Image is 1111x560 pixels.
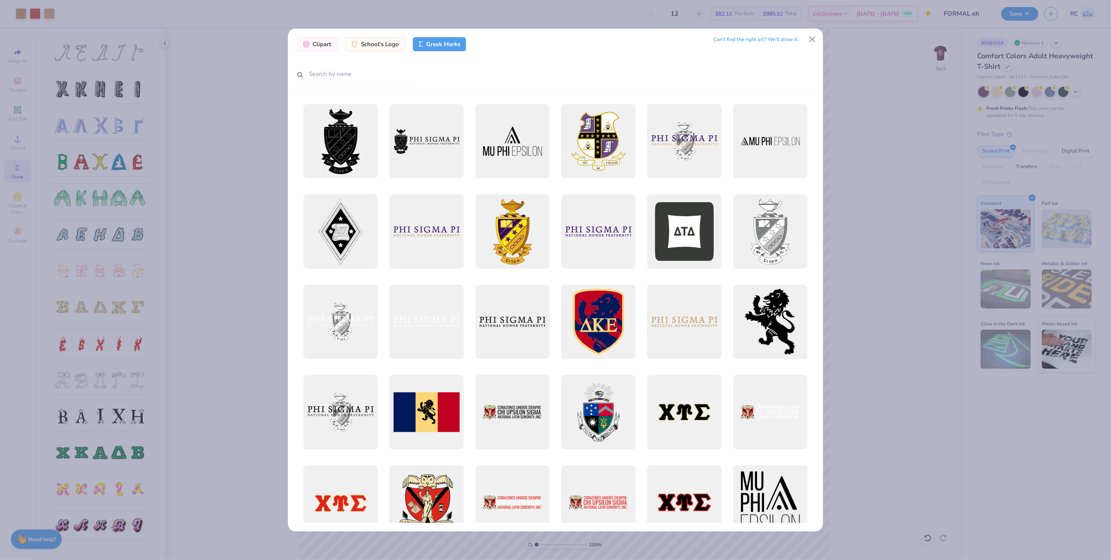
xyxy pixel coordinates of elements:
div: School's Logo [345,37,405,51]
div: Clipart [297,37,338,51]
div: Greek Marks [413,37,466,51]
div: Can’t find the right art? We’ll draw it. [714,33,799,47]
button: Close [805,32,820,47]
input: Search by name [297,67,422,81]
